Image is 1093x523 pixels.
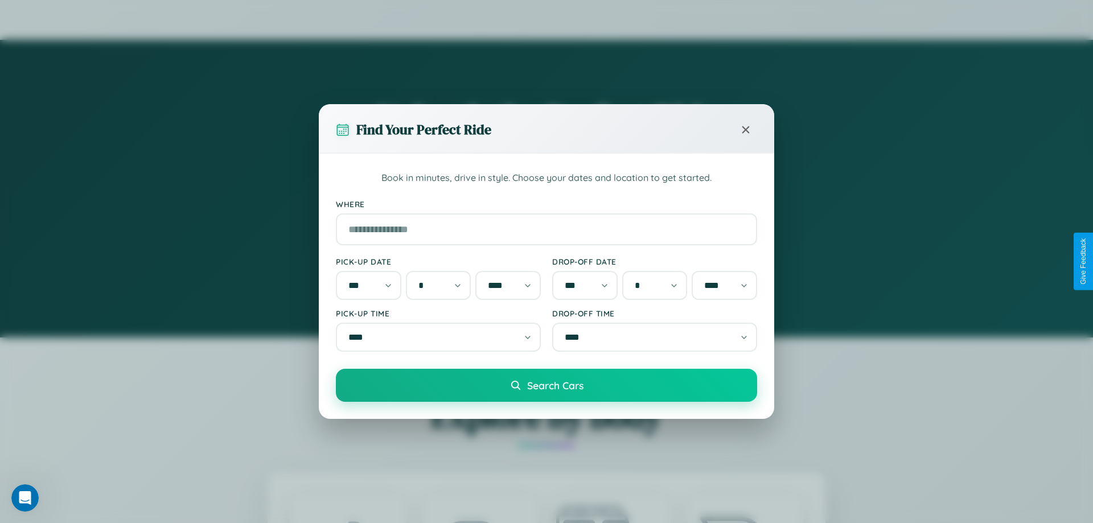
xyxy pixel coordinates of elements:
p: Book in minutes, drive in style. Choose your dates and location to get started. [336,171,757,186]
label: Pick-up Date [336,257,541,266]
label: Drop-off Time [552,308,757,318]
label: Pick-up Time [336,308,541,318]
h3: Find Your Perfect Ride [356,120,491,139]
button: Search Cars [336,369,757,402]
label: Drop-off Date [552,257,757,266]
label: Where [336,199,757,209]
span: Search Cars [527,379,584,392]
